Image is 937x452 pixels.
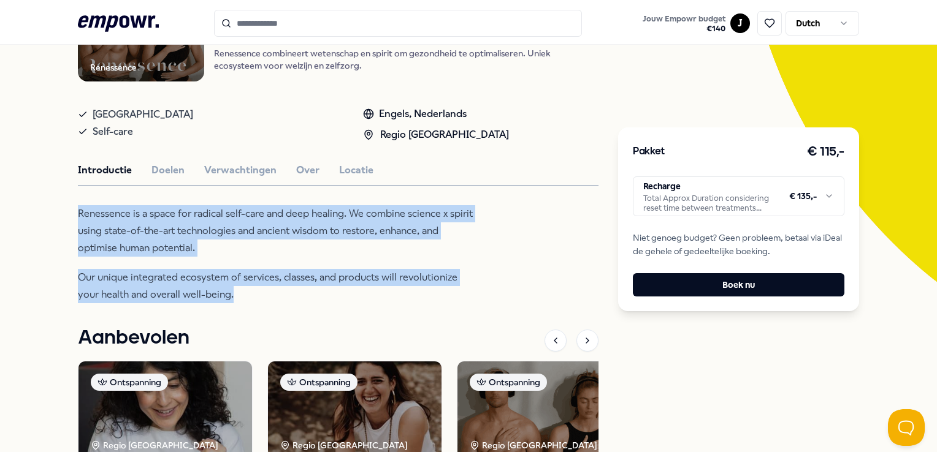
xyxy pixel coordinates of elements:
[93,123,133,140] span: Self-care
[78,323,189,353] h1: Aanbevolen
[214,10,582,37] input: Search for products, categories or subcategories
[90,61,137,74] div: Renessence
[91,439,220,452] div: Regio [GEOGRAPHIC_DATA]
[643,24,725,34] span: € 140
[78,269,476,303] p: Our unique integrated ecosystem of services, classes, and products will revolutionize your health...
[339,162,373,178] button: Locatie
[633,273,844,296] button: Boek nu
[280,374,358,391] div: Ontspanning
[78,205,476,257] p: Renessence is a space for radical self-care and deep healing. We combine science x spirit using s...
[363,106,509,122] div: Engels, Nederlands
[638,10,730,36] a: Jouw Empowr budget€140
[214,47,599,72] p: Renessence combineert wetenschap en spirit om gezondheid te optimaliseren. Uniek ecosysteem voor ...
[888,409,925,446] iframe: Help Scout Beacon - Open
[730,13,750,33] button: J
[470,374,547,391] div: Ontspanning
[204,162,277,178] button: Verwachtingen
[93,106,193,123] span: [GEOGRAPHIC_DATA]
[633,231,844,258] span: Niet genoeg budget? Geen probleem, betaal via iDeal de gehele of gedeeltelijke boeking.
[151,162,185,178] button: Doelen
[643,14,725,24] span: Jouw Empowr budget
[363,127,509,143] div: Regio [GEOGRAPHIC_DATA]
[280,439,410,452] div: Regio [GEOGRAPHIC_DATA]
[807,142,844,162] h3: € 115,-
[640,12,728,36] button: Jouw Empowr budget€140
[633,144,665,160] h3: Pakket
[91,374,168,391] div: Ontspanning
[470,439,599,452] div: Regio [GEOGRAPHIC_DATA]
[296,162,319,178] button: Over
[78,162,132,178] button: Introductie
